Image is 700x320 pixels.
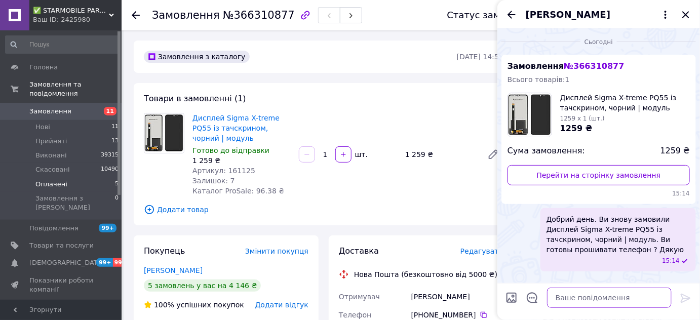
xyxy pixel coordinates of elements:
[29,63,58,72] span: Головна
[132,10,140,20] div: Повернутися назад
[457,53,503,61] time: [DATE] 14:52
[353,149,369,159] div: шт.
[526,291,539,304] button: Відкрити шаблони відповідей
[447,10,540,20] div: Статус замовлення
[411,310,503,320] div: [PHONE_NUMBER]
[35,137,67,146] span: Прийняті
[111,137,119,146] span: 13
[564,61,624,71] span: № 366310877
[483,144,503,165] a: Редагувати
[192,177,235,185] span: Залишок: 7
[35,194,115,212] span: Замовлення з [PERSON_NAME]
[99,224,116,232] span: 99+
[144,266,203,274] a: [PERSON_NAME]
[508,165,690,185] a: Перейти на сторінку замовлення
[5,35,120,54] input: Пошук
[29,258,104,267] span: [DEMOGRAPHIC_DATA]
[192,167,255,175] span: Артикул: 161125
[101,165,119,174] span: 10490
[115,194,119,212] span: 0
[560,93,690,113] span: Дисплей Sigma X-treme PQ55 із тачскрином, чорний | модуль
[115,180,119,189] span: 5
[508,75,570,84] span: Всього товарів: 1
[339,293,380,301] span: Отримувач
[35,165,70,174] span: Скасовані
[192,187,284,195] span: Каталог ProSale: 96.38 ₴
[192,155,291,166] div: 1 259 ₴
[144,246,185,256] span: Покупець
[29,241,94,250] span: Товари та послуги
[460,247,503,255] span: Редагувати
[33,6,109,15] span: ✅ STARMOBILE PARTS Інтернет-магазин запчастин для ремонту мобільного телефону та планшета
[560,115,605,122] span: 1259 x 1 (шт.)
[152,9,220,21] span: Замовлення
[339,246,379,256] span: Доставка
[104,107,116,115] span: 11
[508,61,625,71] span: Замовлення
[680,9,692,21] button: Закрити
[33,15,122,24] div: Ваш ID: 2425980
[508,189,690,198] span: 15:14 12.10.2025
[255,301,308,309] span: Додати відгук
[223,9,295,21] span: №366310877
[144,300,244,310] div: успішних покупок
[508,93,552,137] img: 6454888126_w100_h100_displej-sigma-x-treme.jpg
[35,123,50,132] span: Нові
[29,80,122,98] span: Замовлення та повідомлення
[144,204,503,215] span: Додати товар
[35,180,67,189] span: Оплачені
[29,107,71,116] span: Замовлення
[401,147,479,162] div: 1 259 ₴
[29,276,94,294] span: Показники роботи компанії
[144,113,184,153] img: Дисплей Sigma X-treme PQ55 із тачскрином, чорний | модуль
[560,124,593,133] span: 1259 ₴
[547,214,690,255] span: Добрий день. Ви знову замовили Дисплей Sigma X-treme PQ55 із тачскрином, чорний | модуль. Ви гото...
[526,8,672,21] button: [PERSON_NAME]
[101,151,119,160] span: 39315
[144,279,261,292] div: 5 замовлень у вас на 4 146 ₴
[192,114,280,142] a: Дисплей Sigma X-treme PQ55 із тачскрином, чорний | модуль
[508,145,585,157] span: Сума замовлення:
[144,51,250,63] div: Замовлення з каталогу
[192,146,269,154] span: Готово до відправки
[113,258,130,267] span: 99+
[505,9,518,21] button: Назад
[35,151,67,160] span: Виконані
[662,257,680,265] span: 15:14 12.10.2025
[245,247,308,255] span: Змінити покупця
[501,36,696,47] div: 12.10.2025
[352,269,500,279] div: Нова Пошта (безкоштовно від 5000 ₴)
[526,8,610,21] span: [PERSON_NAME]
[409,288,505,306] div: [PERSON_NAME]
[580,38,617,47] span: Сьогодні
[96,258,113,267] span: 99+
[29,224,79,233] span: Повідомлення
[144,94,246,103] span: Товари в замовленні (1)
[660,145,690,157] span: 1259 ₴
[111,123,119,132] span: 11
[154,301,174,309] span: 100%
